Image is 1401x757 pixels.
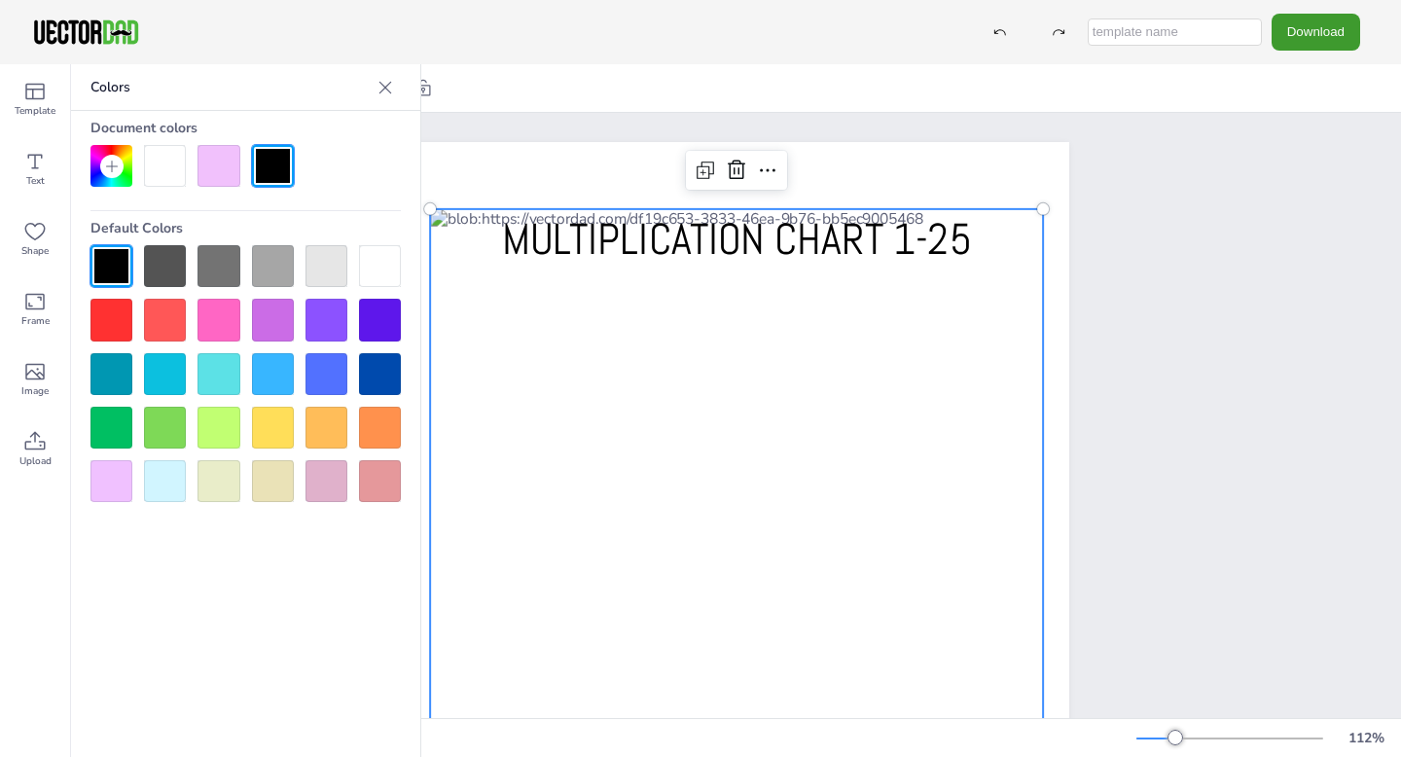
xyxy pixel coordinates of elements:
span: Text [26,173,45,189]
div: Default Colors [90,211,401,245]
span: Image [21,383,49,399]
p: Colors [90,64,370,111]
span: MULTIPLICATION CHART 1-25 [501,211,971,267]
span: Upload [19,453,52,469]
button: Download [1272,14,1360,50]
div: 112 % [1343,729,1389,747]
span: Shape [21,243,49,259]
div: Document colors [90,111,401,145]
input: template name [1088,18,1262,46]
img: VectorDad-1.png [31,18,141,47]
span: Template [15,103,55,119]
span: Frame [21,313,50,329]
